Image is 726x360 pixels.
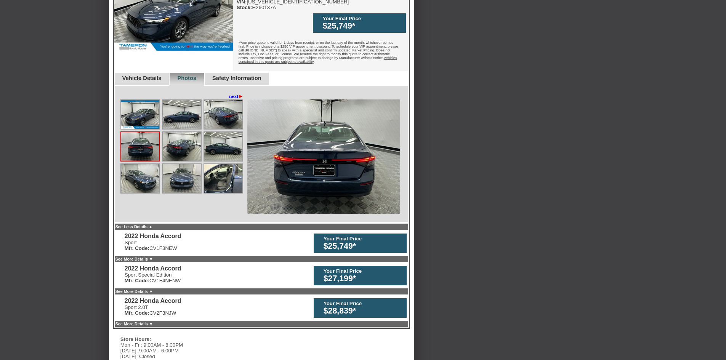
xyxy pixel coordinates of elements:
b: Mfr. Code: [125,245,149,251]
div: $25,749* [323,21,402,31]
img: Image.aspx [121,132,159,161]
div: 2022 Honda Accord [125,298,181,304]
div: Sport CV1F3NEW [125,240,181,251]
img: Image.aspx [163,132,201,161]
div: Mon - Fri: 9:00AM - 8:00PM [DATE]: 9:00AM - 6:00PM [DATE]: Closed [120,342,235,359]
div: $28,839* [324,306,403,316]
a: Vehicle Details [122,75,162,81]
img: Image.aspx [121,164,159,193]
div: Your Final Price [324,268,403,274]
a: next► [229,93,244,99]
a: See More Details ▼ [115,322,153,326]
div: Sport 2.0T CV2F3NJW [125,304,181,316]
span: ► [239,93,244,99]
div: $25,749* [324,242,403,251]
div: Your Final Price [324,301,403,306]
img: Image.aspx [204,164,242,193]
img: Image.aspx [247,99,400,214]
div: 2022 Honda Accord [125,233,181,240]
a: See Less Details ▲ [115,224,153,229]
a: Safety Information [212,75,261,81]
img: Image.aspx [163,164,201,193]
div: *Your price quote is valid for 1 days from receipt, or on the last day of the month, whichever co... [233,35,408,71]
div: Sport Special Edition CV1F4NENW [125,272,181,283]
img: Image.aspx [121,100,159,129]
img: Image.aspx [204,132,242,161]
b: Mfr. Code: [125,310,149,316]
img: Image.aspx [163,100,201,129]
a: See More Details ▼ [115,289,153,294]
div: 2022 Honda Accord [125,265,181,272]
img: Image.aspx [204,100,242,129]
div: Your Final Price [323,16,402,21]
b: Mfr. Code: [125,278,149,283]
b: Stock: [237,5,252,10]
u: Vehicles contained in this quote are subject to availability [239,56,397,64]
a: See More Details ▼ [115,257,153,261]
div: Your Final Price [324,236,403,242]
div: Store Hours: [120,336,231,342]
a: Photos [177,75,196,81]
div: $27,199* [324,274,403,283]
